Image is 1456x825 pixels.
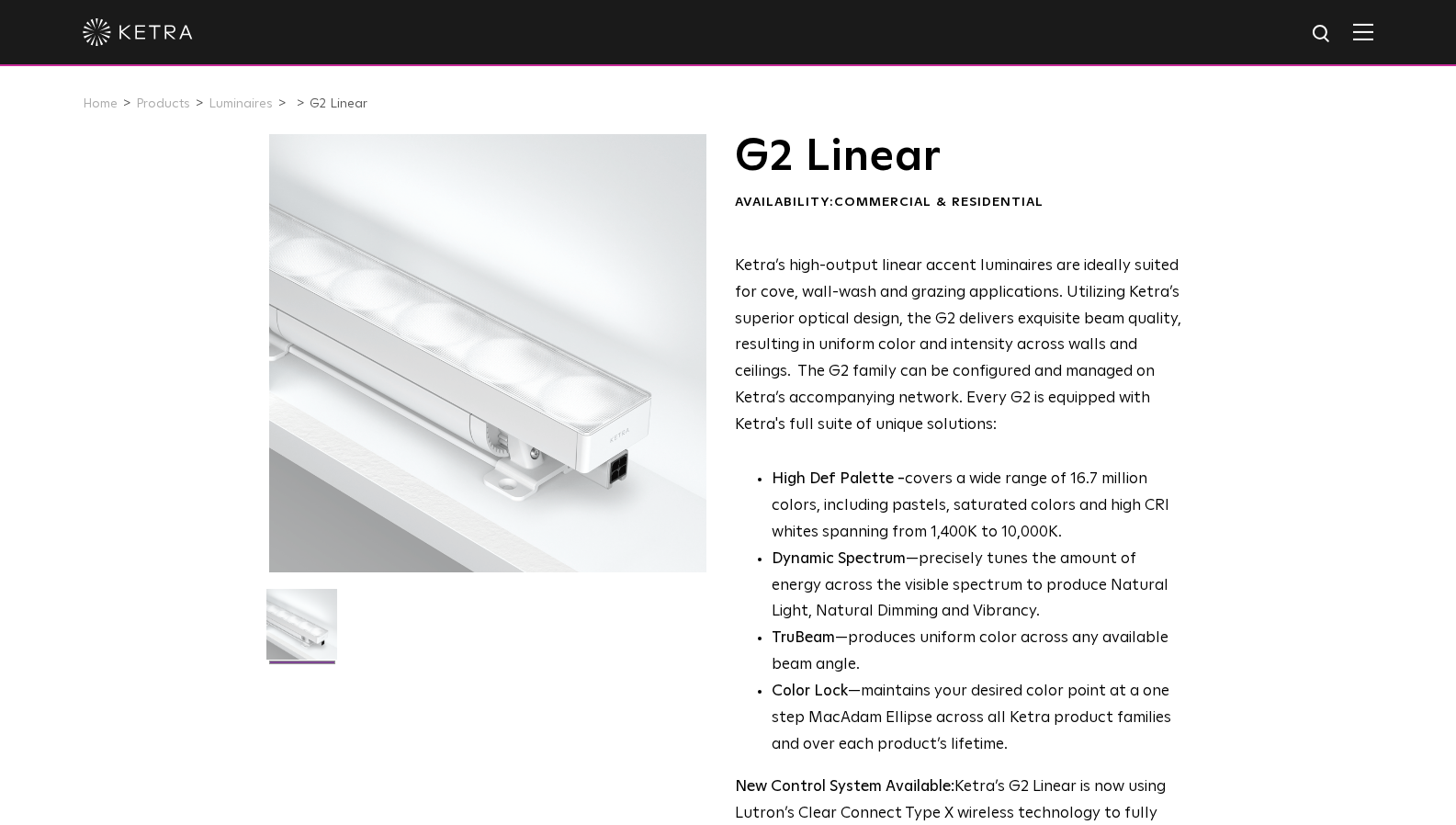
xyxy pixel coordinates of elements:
[83,97,118,110] a: Home
[735,134,1182,180] h1: G2 Linear
[772,684,848,699] strong: Color Lock
[735,779,954,795] strong: New Control System Available:
[772,551,906,567] strong: Dynamic Spectrum
[772,626,1182,679] li: —produces uniform color across any available beam angle.
[772,630,835,646] strong: TruBeam
[772,471,905,487] strong: High Def Palette -
[1311,23,1334,46] img: search icon
[735,254,1182,439] p: Ketra’s high-output linear accent luminaires are ideally suited for cove, wall-wash and grazing a...
[83,18,193,46] img: ketra-logo-2019-white
[1353,23,1373,40] img: Hamburger%20Nav.svg
[136,97,190,110] a: Products
[310,97,367,110] a: G2 Linear
[834,196,1044,209] span: Commercial & Residential
[735,194,1182,212] div: Availability:
[772,547,1182,627] li: —precisely tunes the amount of energy across the visible spectrum to produce Natural Light, Natur...
[266,589,337,673] img: G2-Linear-2021-Web-Square
[772,679,1182,759] li: —maintains your desired color point at a one step MacAdam Ellipse across all Ketra product famili...
[772,467,1182,547] p: covers a wide range of 16.7 million colors, including pastels, saturated colors and high CRI whit...
[209,97,273,110] a: Luminaires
